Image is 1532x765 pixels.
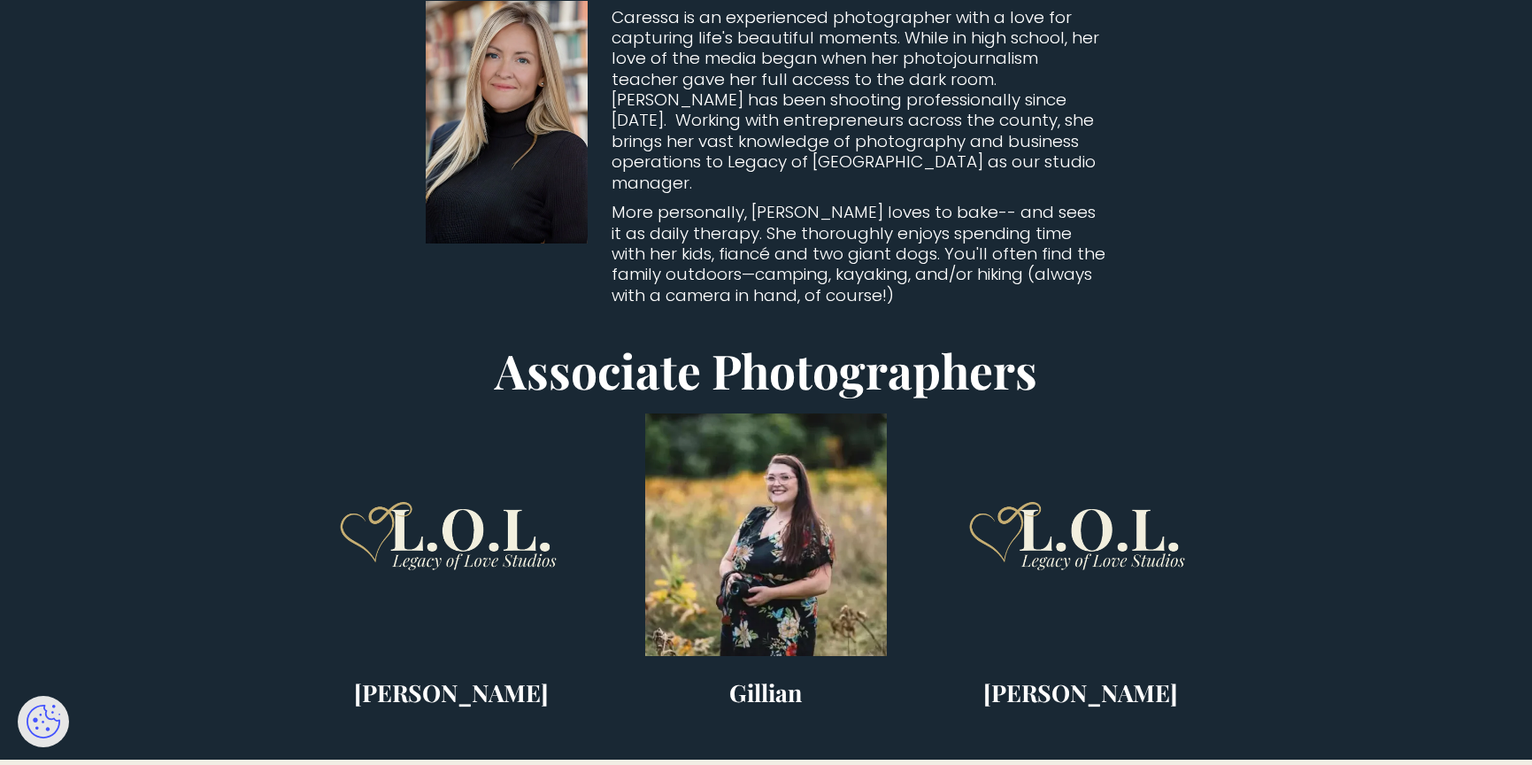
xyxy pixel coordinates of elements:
[983,679,1178,706] h3: [PERSON_NAME]
[612,7,1106,193] p: Caressa is an experienced photographer with a love for capturing life's beautiful moments. While ...
[18,696,69,747] div: Open
[729,679,802,706] h3: Gillian
[330,413,573,656] img: Legacy of Love logo.
[645,413,888,656] img: Gillian, associate photographer from Legacy of Love Studios, in a flower field with a camera in h...
[256,341,1277,400] h2: Associate Photographers
[612,202,1106,305] p: More personally, [PERSON_NAME] loves to bake-- and sees it as daily therapy. She thoroughly enjoy...
[959,413,1202,656] img: Legacy of Love logo.
[426,1,588,243] img: Caressa of Legacy of Love Studios.
[354,679,549,706] h3: [PERSON_NAME]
